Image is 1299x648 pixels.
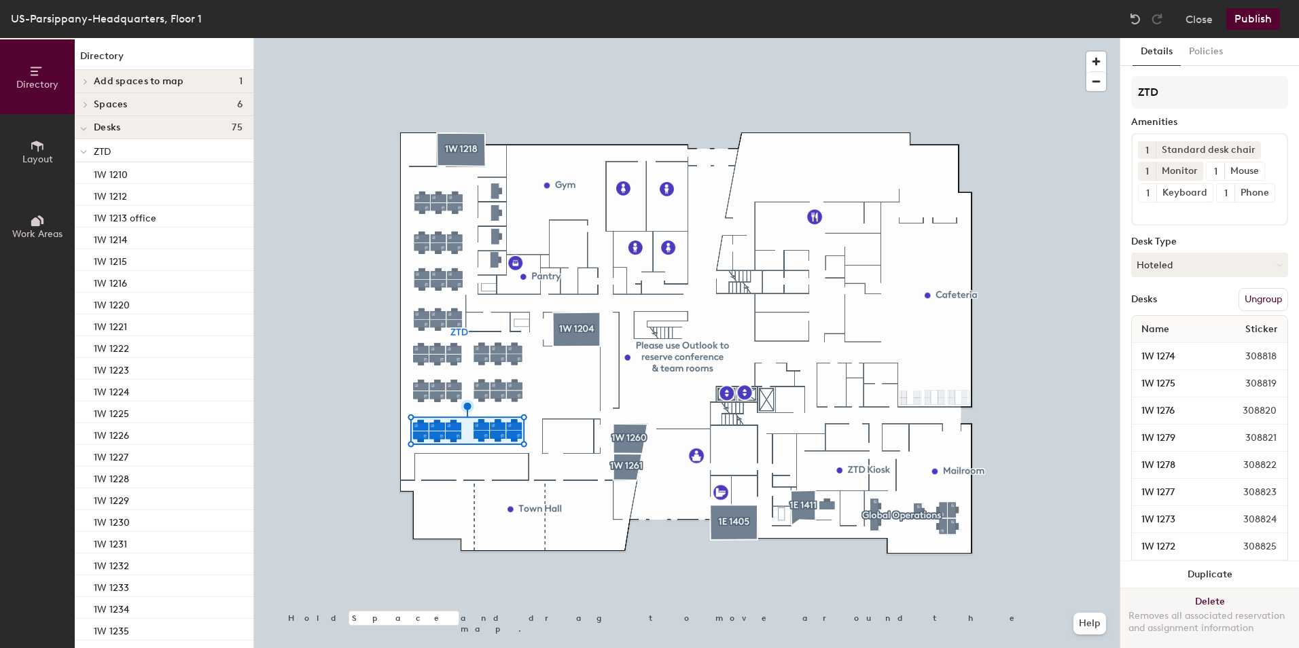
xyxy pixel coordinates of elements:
[1131,294,1157,305] div: Desks
[94,513,130,528] p: 1W 1230
[1135,429,1213,448] input: Unnamed desk
[94,448,128,463] p: 1W 1227
[94,361,129,376] p: 1W 1223
[94,491,129,507] p: 1W 1229
[1234,184,1275,202] div: Phone
[1135,374,1213,393] input: Unnamed desk
[94,230,127,246] p: 1W 1214
[1120,561,1299,588] button: Duplicate
[1131,253,1288,277] button: Hoteled
[1135,510,1211,529] input: Unnamed desk
[94,382,129,398] p: 1W 1224
[94,535,127,550] p: 1W 1231
[94,578,129,594] p: 1W 1233
[94,600,129,615] p: 1W 1234
[22,154,53,165] span: Layout
[16,79,58,90] span: Directory
[1214,164,1217,179] span: 1
[1135,483,1211,502] input: Unnamed desk
[94,165,128,181] p: 1W 1210
[1135,456,1211,475] input: Unnamed desk
[94,339,129,355] p: 1W 1222
[1217,184,1234,202] button: 1
[94,76,184,87] span: Add spaces to map
[1213,431,1285,446] span: 308821
[94,295,130,311] p: 1W 1220
[1135,317,1176,342] span: Name
[1207,162,1224,180] button: 1
[1239,288,1288,311] button: Ungroup
[1181,38,1231,66] button: Policies
[94,146,111,158] span: ZTD
[1135,347,1213,366] input: Unnamed desk
[1145,143,1149,158] span: 1
[1186,8,1213,30] button: Close
[1131,117,1288,128] div: Amenities
[1135,537,1211,556] input: Unnamed desk
[94,252,127,268] p: 1W 1215
[239,76,243,87] span: 1
[12,228,63,240] span: Work Areas
[94,122,120,133] span: Desks
[1145,164,1149,179] span: 1
[1131,236,1288,247] div: Desk Type
[1211,485,1285,500] span: 308823
[1226,8,1280,30] button: Publish
[1224,162,1264,180] div: Mouse
[94,187,127,202] p: 1W 1212
[1224,186,1228,200] span: 1
[1138,141,1156,159] button: 1
[1146,186,1150,200] span: 1
[1120,588,1299,648] button: DeleteRemoves all associated reservation and assignment information
[94,404,129,420] p: 1W 1225
[94,274,127,289] p: 1W 1216
[232,122,243,133] span: 75
[1211,458,1285,473] span: 308822
[1211,512,1285,527] span: 308824
[1210,403,1285,418] span: 308820
[1213,376,1285,391] span: 308819
[94,426,129,442] p: 1W 1226
[75,49,253,70] h1: Directory
[1150,12,1164,26] img: Redo
[1128,610,1291,634] div: Removes all associated reservation and assignment information
[94,622,129,637] p: 1W 1235
[94,317,127,333] p: 1W 1221
[1239,317,1285,342] span: Sticker
[1139,184,1156,202] button: 1
[1073,613,1106,634] button: Help
[94,99,128,110] span: Spaces
[237,99,243,110] span: 6
[94,469,129,485] p: 1W 1228
[1211,539,1285,554] span: 308825
[94,556,129,572] p: 1W 1232
[1156,141,1261,159] div: Standard desk chair
[1156,162,1203,180] div: Monitor
[94,209,156,224] p: 1W 1213 office
[1135,401,1210,420] input: Unnamed desk
[1213,349,1285,364] span: 308818
[1156,184,1213,202] div: Keyboard
[11,10,202,27] div: US-Parsippany-Headquarters, Floor 1
[1133,38,1181,66] button: Details
[1138,162,1156,180] button: 1
[1128,12,1142,26] img: Undo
